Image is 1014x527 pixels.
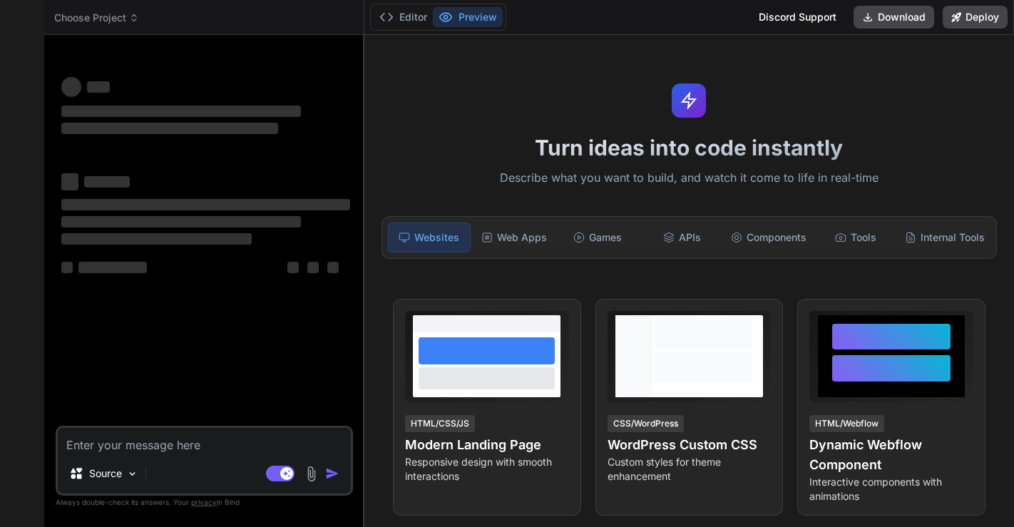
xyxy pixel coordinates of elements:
span: ‌ [287,262,299,273]
span: ‌ [78,262,147,273]
span: ‌ [61,216,301,227]
img: Pick Models [126,468,138,480]
span: ‌ [61,106,301,117]
div: HTML/CSS/JS [405,415,475,432]
span: ‌ [61,77,81,97]
p: Interactive components with animations [809,475,973,503]
span: Choose Project [54,11,139,25]
p: Custom styles for theme enhancement [608,455,772,483]
p: Describe what you want to build, and watch it come to life in real-time [373,169,1005,188]
span: ‌ [61,262,73,273]
div: Discord Support [750,6,845,29]
div: Tools [815,222,896,252]
span: ‌ [61,173,78,190]
p: Responsive design with smooth interactions [405,455,569,483]
span: ‌ [87,81,110,93]
img: attachment [303,466,319,482]
p: Source [89,466,122,481]
div: APIs [641,222,722,252]
div: Games [557,222,638,252]
span: ‌ [61,199,350,210]
h1: Turn ideas into code instantly [373,135,1005,160]
div: CSS/WordPress [608,415,684,432]
span: ‌ [327,262,339,273]
span: ‌ [61,123,278,134]
button: Deploy [943,6,1008,29]
div: HTML/Webflow [809,415,884,432]
h4: Dynamic Webflow Component [809,435,973,475]
h4: Modern Landing Page [405,435,569,455]
p: Always double-check its answers. Your in Bind [56,496,353,509]
button: Preview [433,7,503,27]
div: Websites [388,222,471,252]
h4: WordPress Custom CSS [608,435,772,455]
button: Editor [374,7,433,27]
div: Components [725,222,812,252]
span: privacy [191,498,217,506]
div: Web Apps [473,222,555,252]
img: icon [325,466,339,481]
span: ‌ [307,262,319,273]
button: Download [854,6,934,29]
div: Internal Tools [899,222,990,252]
span: ‌ [61,233,252,245]
span: ‌ [84,176,130,188]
